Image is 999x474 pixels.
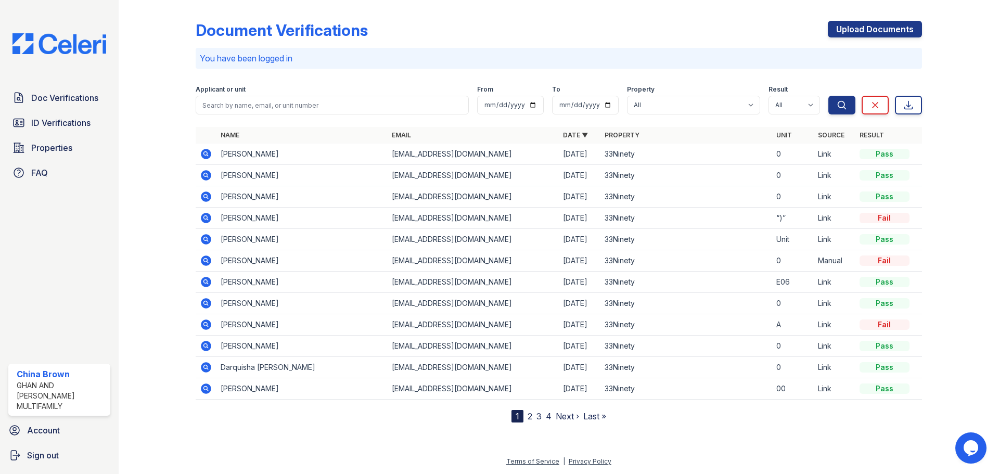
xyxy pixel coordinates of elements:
a: Name [221,131,239,139]
td: [PERSON_NAME] [216,314,388,336]
div: Pass [860,298,910,309]
td: [DATE] [559,165,600,186]
td: [PERSON_NAME] [216,336,388,357]
td: [EMAIL_ADDRESS][DOMAIN_NAME] [388,144,559,165]
td: Link [814,165,855,186]
td: 33Ninety [600,314,772,336]
td: 33Ninety [600,378,772,400]
a: Date ▼ [563,131,588,139]
td: [EMAIL_ADDRESS][DOMAIN_NAME] [388,293,559,314]
td: [DATE] [559,378,600,400]
td: Darquisha [PERSON_NAME] [216,357,388,378]
td: [EMAIL_ADDRESS][DOMAIN_NAME] [388,336,559,357]
td: 0 [772,186,814,208]
td: [EMAIL_ADDRESS][DOMAIN_NAME] [388,378,559,400]
td: Manual [814,250,855,272]
td: 00 [772,378,814,400]
input: Search by name, email, or unit number [196,96,469,114]
td: 33Ninety [600,357,772,378]
td: Link [814,336,855,357]
div: Pass [860,362,910,373]
div: Pass [860,170,910,181]
td: 33Ninety [600,144,772,165]
div: Fail [860,255,910,266]
a: Privacy Policy [569,457,611,465]
a: Property [605,131,639,139]
td: 0 [772,293,814,314]
label: Result [769,85,788,94]
td: 33Ninety [600,229,772,250]
td: [EMAIL_ADDRESS][DOMAIN_NAME] [388,357,559,378]
td: [PERSON_NAME] [216,229,388,250]
td: [PERSON_NAME] [216,378,388,400]
label: Applicant or unit [196,85,246,94]
td: [PERSON_NAME] [216,293,388,314]
td: 33Ninety [600,293,772,314]
td: 0 [772,336,814,357]
label: To [552,85,560,94]
div: 1 [511,410,523,422]
a: Upload Documents [828,21,922,37]
td: Unit [772,229,814,250]
td: [EMAIL_ADDRESS][DOMAIN_NAME] [388,314,559,336]
div: Pass [860,341,910,351]
a: Source [818,131,844,139]
td: 33Ninety [600,272,772,293]
td: [PERSON_NAME] [216,250,388,272]
td: “)” [772,208,814,229]
td: [DATE] [559,229,600,250]
td: [EMAIL_ADDRESS][DOMAIN_NAME] [388,272,559,293]
span: FAQ [31,166,48,179]
div: Pass [860,383,910,394]
p: You have been logged in [200,52,918,65]
div: Pass [860,149,910,159]
a: Next › [556,411,579,421]
td: [EMAIL_ADDRESS][DOMAIN_NAME] [388,186,559,208]
td: Link [814,293,855,314]
a: Terms of Service [506,457,559,465]
td: 33Ninety [600,165,772,186]
span: ID Verifications [31,117,91,129]
td: 33Ninety [600,208,772,229]
td: [EMAIL_ADDRESS][DOMAIN_NAME] [388,165,559,186]
td: [PERSON_NAME] [216,165,388,186]
td: [EMAIL_ADDRESS][DOMAIN_NAME] [388,208,559,229]
td: [DATE] [559,336,600,357]
div: Document Verifications [196,21,368,40]
td: [EMAIL_ADDRESS][DOMAIN_NAME] [388,229,559,250]
td: Link [814,378,855,400]
td: 33Ninety [600,336,772,357]
div: Fail [860,319,910,330]
div: Ghan and [PERSON_NAME] Multifamily [17,380,106,412]
a: FAQ [8,162,110,183]
td: [DATE] [559,293,600,314]
a: 4 [546,411,552,421]
td: 0 [772,250,814,272]
a: Sign out [4,445,114,466]
span: Properties [31,142,72,154]
td: 33Ninety [600,186,772,208]
a: Email [392,131,411,139]
img: CE_Logo_Blue-a8612792a0a2168367f1c8372b55b34899dd931a85d93a1a3d3e32e68fde9ad4.png [4,33,114,54]
a: Doc Verifications [8,87,110,108]
td: [DATE] [559,208,600,229]
td: Link [814,272,855,293]
td: 0 [772,165,814,186]
td: [EMAIL_ADDRESS][DOMAIN_NAME] [388,250,559,272]
label: From [477,85,493,94]
td: [PERSON_NAME] [216,208,388,229]
div: Pass [860,191,910,202]
a: Unit [776,131,792,139]
a: Account [4,420,114,441]
span: Sign out [27,449,59,462]
td: [PERSON_NAME] [216,144,388,165]
a: Result [860,131,884,139]
td: Link [814,186,855,208]
a: Last » [583,411,606,421]
td: 33Ninety [600,250,772,272]
td: 0 [772,144,814,165]
td: [DATE] [559,272,600,293]
div: Pass [860,277,910,287]
span: Doc Verifications [31,92,98,104]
